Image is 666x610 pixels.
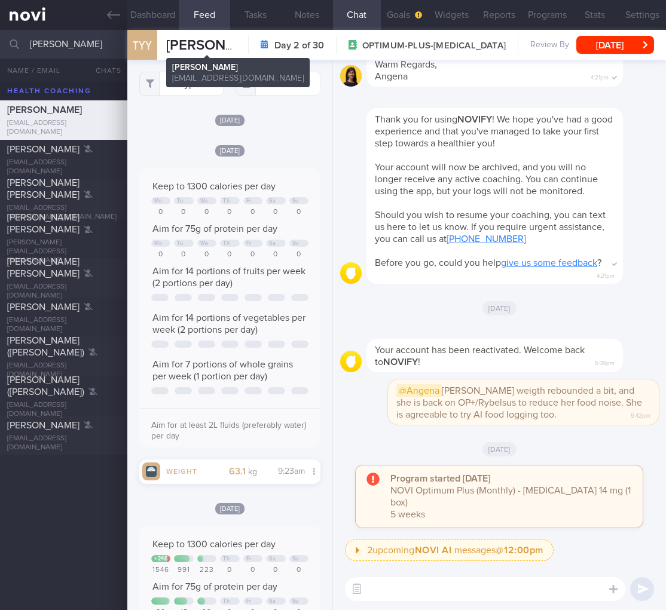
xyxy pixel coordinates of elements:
[7,336,84,357] span: [PERSON_NAME] ([PERSON_NAME])
[151,250,170,259] div: 0
[139,72,224,96] button: All types
[266,566,285,575] div: 0
[174,250,193,259] div: 0
[269,198,276,204] div: Sa
[501,258,597,268] a: give us some feedback
[266,208,285,217] div: 0
[151,566,170,575] div: 1546
[375,258,601,268] span: Before you go, could you help ?
[152,224,277,234] span: Aim for 75g of protein per day
[177,198,183,204] div: Tu
[223,198,230,204] div: Th
[215,115,245,126] span: [DATE]
[246,598,252,605] div: Fr
[390,486,631,507] span: NOVI Optimum Plus (Monthly) - [MEDICAL_DATA] 14 mg (1 box)
[200,240,209,247] div: We
[80,59,127,82] button: Chats
[7,375,84,397] span: [PERSON_NAME] ([PERSON_NAME])
[243,250,262,259] div: 0
[383,357,418,367] strong: NOVIFY
[7,283,120,301] div: [EMAIL_ADDRESS][DOMAIN_NAME]
[246,198,252,204] div: Fr
[215,145,245,157] span: [DATE]
[289,250,308,259] div: 0
[345,540,554,561] button: 2upcomingNOVI AI messages@12:00pm
[7,302,80,312] span: [PERSON_NAME]
[597,269,615,280] span: 4:21pm
[154,198,163,204] div: Mo
[7,421,80,430] span: [PERSON_NAME]
[269,240,276,247] div: Sa
[151,208,170,217] div: 0
[197,208,216,217] div: 0
[152,582,277,591] span: Aim for 75g of protein per day
[289,208,308,217] div: 0
[266,250,285,259] div: 0
[278,467,305,476] span: 9:23am
[223,556,230,562] div: Th
[200,198,209,204] div: We
[447,234,526,244] a: [PHONE_NUMBER]
[248,468,257,476] small: kg
[174,566,193,575] div: 991
[7,105,82,115] span: [PERSON_NAME]
[160,465,208,476] div: Weight
[375,115,613,148] span: Thank you for using ! We hope you've had a good experience and that you've managed to take your f...
[223,240,230,247] div: Th
[7,401,120,419] div: [EMAIL_ADDRESS][DOMAIN_NAME]
[152,313,305,335] span: Aim for 14 portions of vegetables per week (2 portions per day)
[7,119,120,137] div: [EMAIL_ADDRESS][DOMAIN_NAME]
[7,145,80,154] span: [PERSON_NAME]
[482,301,517,315] span: [DATE]
[292,198,299,204] div: Su
[274,39,324,51] strong: Day 2 of 30
[457,115,492,124] strong: NOVIFY
[174,208,193,217] div: 0
[530,40,569,51] span: Review By
[152,540,276,549] span: Keep to 1300 calories per day
[396,384,442,397] span: @Angena
[362,40,506,52] span: OPTIMUM-PLUS-[MEDICAL_DATA]
[166,38,277,53] span: [PERSON_NAME]
[229,467,246,476] strong: 63.1
[152,266,305,288] span: Aim for 14 portions of fruits per week (2 portions per day)
[595,356,615,367] span: 5:39pm
[151,421,306,440] span: Aim for at least 2L fluids (preferably water) per day
[269,556,276,562] div: Sa
[7,204,120,222] div: [EMAIL_ADDRESS][PERSON_NAME][DOMAIN_NAME]
[7,316,120,334] div: [EMAIL_ADDRESS][DOMAIN_NAME]
[223,598,230,605] div: Th
[7,158,120,176] div: [EMAIL_ADDRESS][DOMAIN_NAME]
[243,208,262,217] div: 0
[390,474,490,483] strong: Program started [DATE]
[197,566,216,575] div: 223
[292,556,299,562] div: Su
[269,598,276,605] div: Sa
[289,566,308,575] div: 0
[220,250,239,259] div: 0
[482,442,517,456] span: [DATE]
[631,409,650,420] span: 5:42pm
[197,250,216,259] div: 0
[154,556,167,562] div: + 246
[246,240,252,247] div: Fr
[375,210,606,244] span: Should you wish to resume your coaching, you can text us here to let us know. If you require urge...
[7,361,120,379] div: [EMAIL_ADDRESS][DOMAIN_NAME]
[124,23,160,69] div: TYY
[7,178,80,200] span: [PERSON_NAME] [PERSON_NAME]
[7,213,80,234] span: [PERSON_NAME] [PERSON_NAME]
[591,70,609,82] span: 4:21pm
[390,510,425,519] span: 5 weeks
[415,545,452,555] strong: NOVI AI
[246,556,252,562] div: Fr
[215,503,245,514] span: [DATE]
[7,257,80,278] span: [PERSON_NAME] [PERSON_NAME]
[396,384,642,419] span: [PERSON_NAME] weigth rebounded a bit, and she is back on OP+/Rybelsus to reduce her food noise. S...
[152,182,276,191] span: Keep to 1300 calories per day
[220,566,239,575] div: 0
[375,163,598,196] span: Your account will now be archived, and you will no longer receive any active coaching. You can co...
[375,72,408,81] span: Angena
[220,208,239,217] div: 0
[375,60,437,69] span: Warm Regards,
[292,598,299,605] div: Su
